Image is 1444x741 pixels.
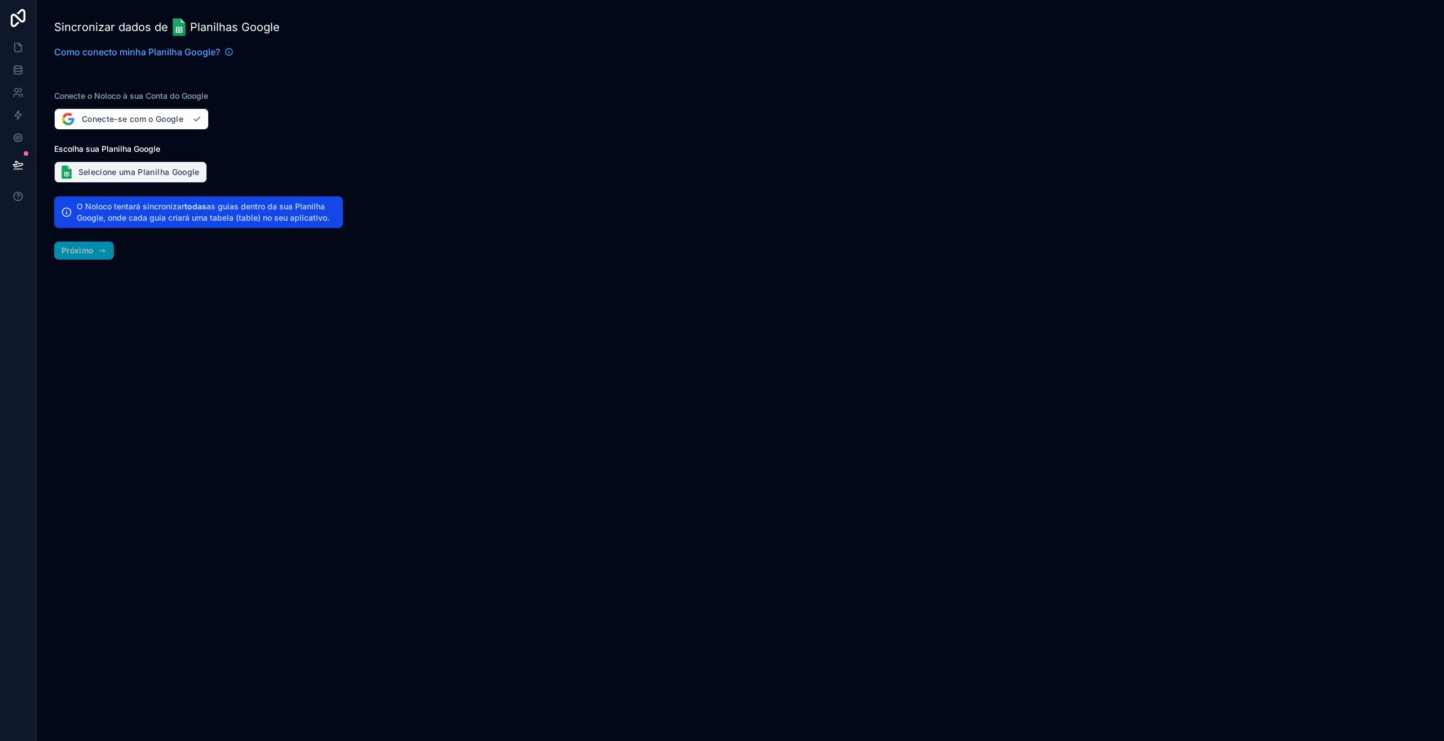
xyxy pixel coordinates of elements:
font: Planilhas Google [190,20,280,34]
font: Conecte o Noloco à sua Conta do Google [54,91,208,100]
button: Selecione uma Planilha Google [54,161,207,183]
font: Como conecto minha Planilha Google? [54,46,220,58]
font: todas [184,201,206,211]
img: Logotipo do Planilhas Google [61,165,72,179]
img: Logotipo do Planilhas Google [173,18,186,36]
font: Selecione uma Planilha Google [78,167,200,177]
font: Escolha sua Planilha Google [54,144,160,154]
font: Conecte-se com o Google [82,114,183,124]
img: Entrar com o logotipo do Google [61,112,75,126]
font: Sincronizar dados de [54,20,168,34]
a: Como conecto minha Planilha Google? [54,45,234,59]
button: Conecte-se com o Google [54,108,209,130]
font: O Noloco tentará sincronizar [77,201,184,211]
